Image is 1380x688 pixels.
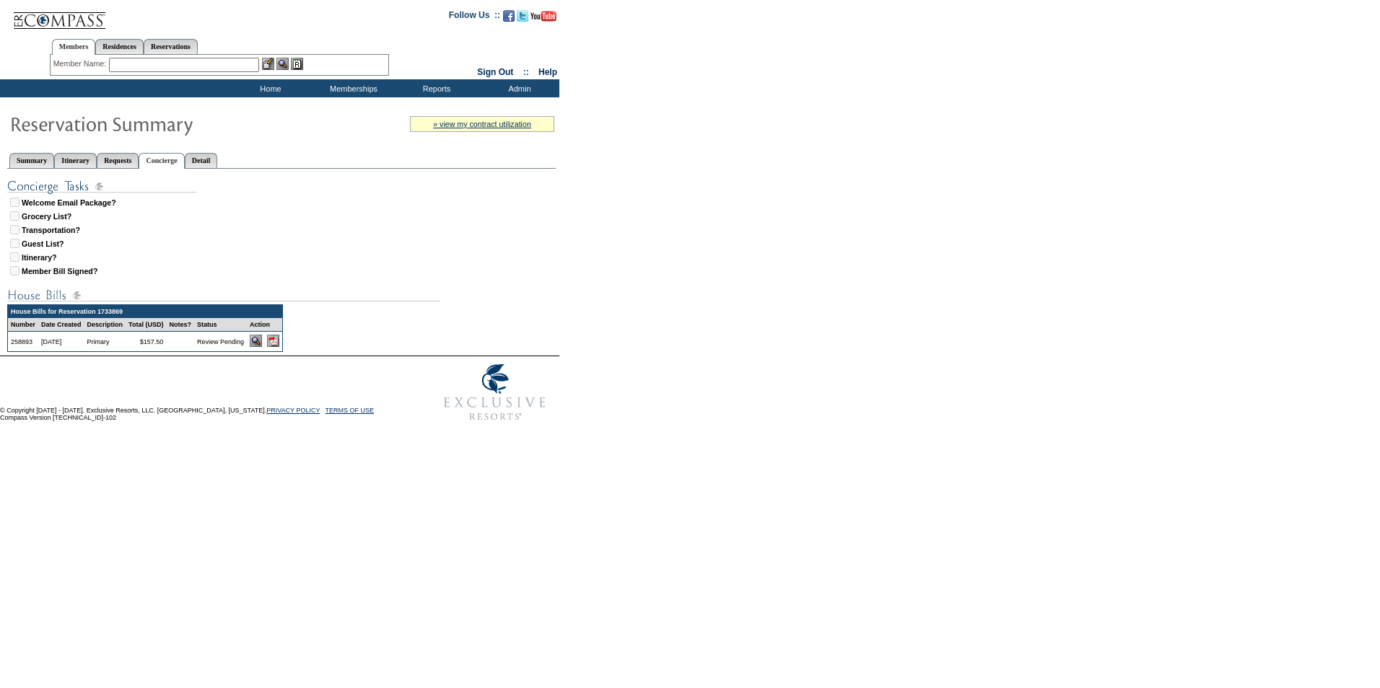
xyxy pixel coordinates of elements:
[477,67,513,77] a: Sign Out
[530,14,556,23] a: Subscribe to our YouTube Channel
[393,79,476,97] td: Reports
[538,67,557,77] a: Help
[517,10,528,22] img: Follow us on Twitter
[84,332,126,351] td: Primary
[84,318,126,332] td: Description
[38,332,84,351] td: [DATE]
[8,305,282,318] td: House Bills for Reservation 1733869
[276,58,289,70] img: View
[53,58,109,70] div: Member Name:
[22,198,116,207] strong: Welcome Email Package?
[476,79,559,97] td: Admin
[433,120,531,128] a: » view my contract utilization
[503,10,515,22] img: Become our fan on Facebook
[166,318,194,332] td: Notes?
[430,356,559,428] img: Exclusive Resorts
[326,407,375,414] a: TERMS OF USE
[7,177,196,195] img: subTtlConTasks.gif
[523,67,529,77] span: ::
[126,318,166,332] td: Total (USD)
[227,79,310,97] td: Home
[449,9,500,26] td: Follow Us ::
[194,318,247,332] td: Status
[247,318,283,332] td: Action
[22,212,71,221] strong: Grocery List?
[517,14,528,23] a: Follow us on Twitter
[139,153,184,169] a: Concierge
[22,226,80,234] strong: Transportation?
[530,11,556,22] img: Subscribe to our YouTube Channel
[262,58,274,70] img: b_edit.gif
[22,239,64,248] strong: Guest List?
[9,153,54,168] a: Summary
[185,153,218,168] a: Detail
[97,153,139,168] a: Requests
[8,332,38,351] td: 258893
[310,79,393,97] td: Memberships
[503,14,515,23] a: Become our fan on Facebook
[126,332,166,351] td: $157.50
[54,153,97,168] a: Itinerary
[144,39,198,54] a: Reservations
[22,267,97,275] strong: Member Bill Signed?
[266,407,320,414] a: PRIVACY POLICY
[38,318,84,332] td: Date Created
[22,253,57,262] strong: Itinerary?
[291,58,303,70] img: Reservations
[95,39,144,54] a: Residences
[194,332,247,351] td: Review Pending
[52,39,96,55] a: Members
[8,318,38,332] td: Number
[9,109,298,138] img: Reservaton Summary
